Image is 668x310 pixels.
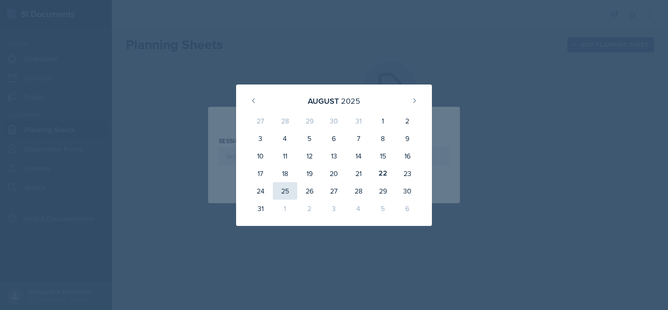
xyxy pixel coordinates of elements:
div: 29 [371,182,395,200]
div: August [308,95,339,107]
div: 23 [395,165,420,182]
div: 27 [322,182,346,200]
div: 28 [346,182,371,200]
div: 31 [248,200,273,217]
div: 2 [395,112,420,130]
div: 25 [273,182,297,200]
div: 20 [322,165,346,182]
div: 13 [322,147,346,165]
div: 28 [273,112,297,130]
div: 17 [248,165,273,182]
div: 5 [371,200,395,217]
div: 5 [297,130,322,147]
div: 12 [297,147,322,165]
div: 29 [297,112,322,130]
div: 6 [322,130,346,147]
div: 31 [346,112,371,130]
div: 30 [395,182,420,200]
div: 10 [248,147,273,165]
div: 1 [273,200,297,217]
div: 9 [395,130,420,147]
div: 3 [322,200,346,217]
div: 6 [395,200,420,217]
div: 27 [248,112,273,130]
div: 1 [371,112,395,130]
div: 8 [371,130,395,147]
div: 2025 [341,95,360,107]
div: 14 [346,147,371,165]
div: 4 [346,200,371,217]
div: 18 [273,165,297,182]
div: 22 [371,165,395,182]
div: 21 [346,165,371,182]
div: 30 [322,112,346,130]
div: 15 [371,147,395,165]
div: 24 [248,182,273,200]
div: 16 [395,147,420,165]
div: 3 [248,130,273,147]
div: 7 [346,130,371,147]
div: 19 [297,165,322,182]
div: 4 [273,130,297,147]
div: 11 [273,147,297,165]
div: 26 [297,182,322,200]
div: 2 [297,200,322,217]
